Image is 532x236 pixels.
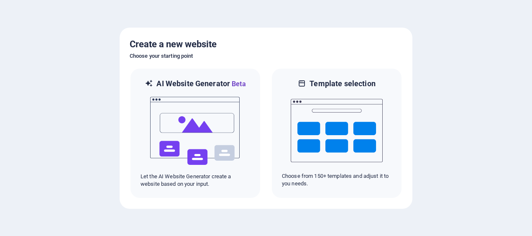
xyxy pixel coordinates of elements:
[130,51,402,61] h6: Choose your starting point
[271,68,402,199] div: Template selectionChoose from 150+ templates and adjust it to you needs.
[141,173,250,188] p: Let the AI Website Generator create a website based on your input.
[149,89,241,173] img: ai
[156,79,246,89] h6: AI Website Generator
[282,172,391,187] p: Choose from 150+ templates and adjust it to you needs.
[130,68,261,199] div: AI Website GeneratorBetaaiLet the AI Website Generator create a website based on your input.
[230,80,246,88] span: Beta
[130,38,402,51] h5: Create a new website
[309,79,375,89] h6: Template selection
